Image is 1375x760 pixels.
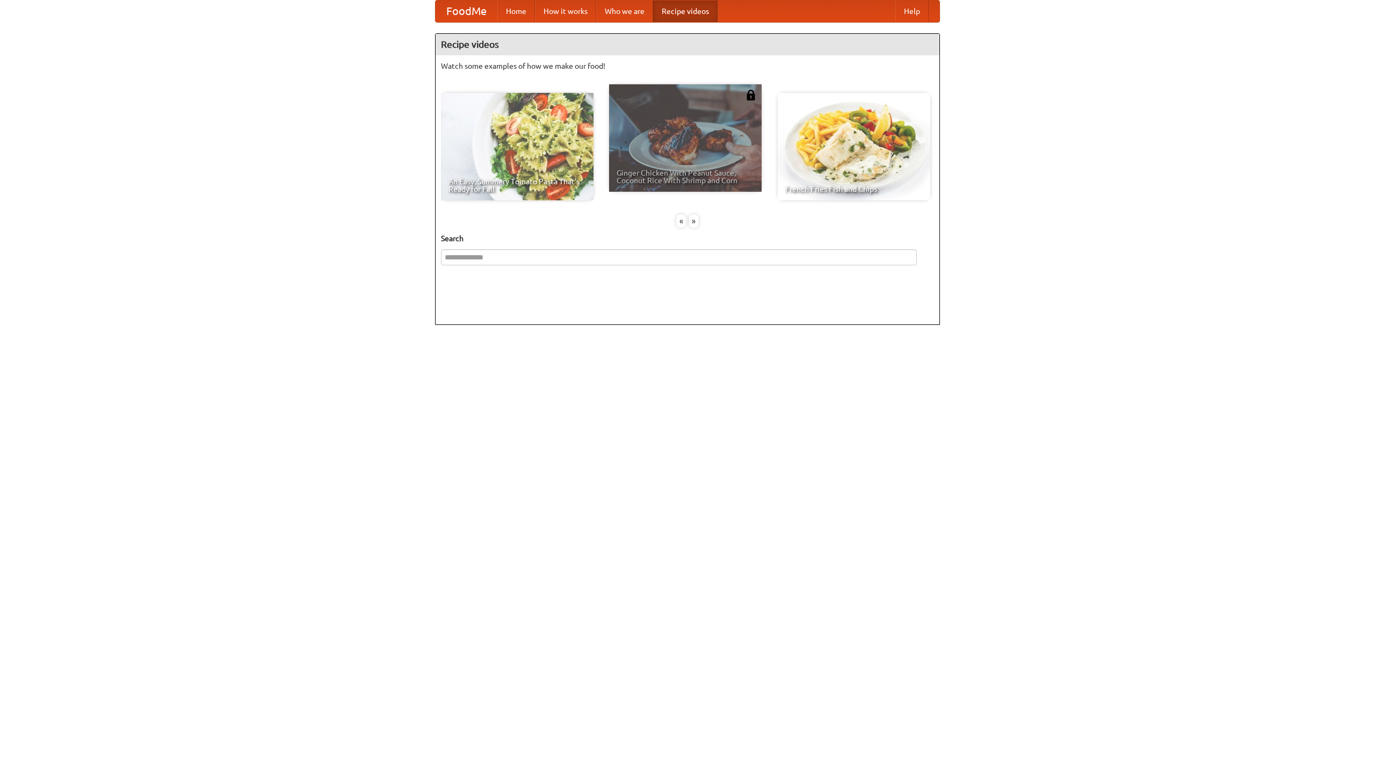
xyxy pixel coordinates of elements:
[596,1,653,22] a: Who we are
[448,178,586,193] span: An Easy, Summery Tomato Pasta That's Ready for Fall
[778,93,930,200] a: French Fries Fish and Chips
[436,34,939,55] h4: Recipe videos
[689,214,699,228] div: »
[441,93,594,200] a: An Easy, Summery Tomato Pasta That's Ready for Fall
[653,1,718,22] a: Recipe videos
[436,1,497,22] a: FoodMe
[785,185,923,193] span: French Fries Fish and Chips
[441,233,934,244] h5: Search
[746,90,756,100] img: 483408.png
[497,1,535,22] a: Home
[895,1,929,22] a: Help
[441,61,934,71] p: Watch some examples of how we make our food!
[535,1,596,22] a: How it works
[676,214,686,228] div: «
